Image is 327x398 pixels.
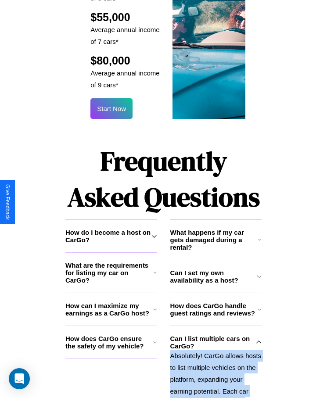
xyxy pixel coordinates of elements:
[9,368,30,389] div: Open Intercom Messenger
[65,335,153,350] h3: How does CarGo ensure the safety of my vehicle?
[90,98,133,119] button: Start Now
[65,262,153,284] h3: What are the requirements for listing my car on CarGo?
[4,184,11,220] div: Give Feedback
[90,67,163,91] p: Average annual income of 9 cars*
[170,302,258,317] h3: How does CarGo handle guest ratings and reviews?
[90,11,163,24] h2: $55,000
[170,269,257,284] h3: Can I set my own availability as a host?
[90,24,163,47] p: Average annual income of 7 cars*
[170,229,258,251] h3: What happens if my car gets damaged during a rental?
[90,54,163,67] h2: $80,000
[170,335,256,350] h3: Can I list multiple cars on CarGo?
[65,302,153,317] h3: How can I maximize my earnings as a CarGo host?
[65,139,262,219] h1: Frequently Asked Questions
[65,229,151,244] h3: How do I become a host on CarGo?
